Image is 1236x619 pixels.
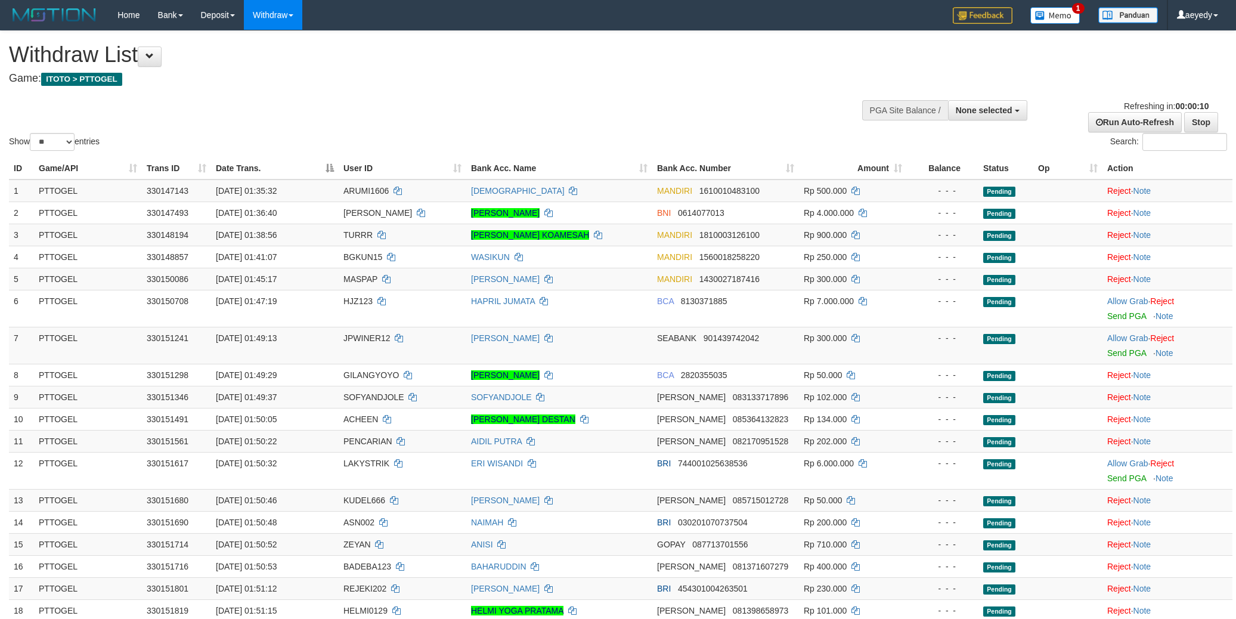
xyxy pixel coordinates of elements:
span: 330151346 [147,392,188,402]
span: [DATE] 01:36:40 [216,208,277,218]
td: PTTOGEL [34,224,142,246]
span: 330151716 [147,562,188,571]
div: - - - [912,413,974,425]
th: ID [9,157,34,179]
div: - - - [912,251,974,263]
a: Send PGA [1107,311,1146,321]
span: [DATE] 01:35:32 [216,186,277,196]
a: SOFYANDJOLE [471,392,532,402]
div: - - - [912,391,974,403]
span: Copy 1560018258220 to clipboard [699,252,760,262]
td: 14 [9,511,34,533]
td: · [1102,290,1232,327]
span: · [1107,459,1150,468]
span: 330147143 [147,186,188,196]
a: [PERSON_NAME] [471,208,540,218]
a: Note [1156,473,1173,483]
a: Note [1133,370,1151,380]
td: · [1102,224,1232,246]
a: Allow Grab [1107,459,1148,468]
span: Rp 101.000 [804,606,847,615]
span: Rp 50.000 [804,370,842,380]
td: · [1102,246,1232,268]
span: 330150086 [147,274,188,284]
span: GILANGYOYO [343,370,399,380]
span: None selected [956,106,1012,115]
a: Reject [1107,370,1131,380]
label: Show entries [9,133,100,151]
td: · [1102,268,1232,290]
td: 13 [9,489,34,511]
td: PTTOGEL [34,533,142,555]
span: ASN002 [343,518,374,527]
span: 330151801 [147,584,188,593]
a: Note [1133,392,1151,402]
td: PTTOGEL [34,577,142,599]
td: PTTOGEL [34,202,142,224]
span: Rp 102.000 [804,392,847,402]
img: MOTION_logo.png [9,6,100,24]
a: Note [1133,414,1151,424]
a: Stop [1184,112,1218,132]
a: WASIKUN [471,252,510,262]
a: Reject [1107,230,1131,240]
th: Bank Acc. Name: activate to sort column ascending [466,157,652,179]
div: - - - [912,494,974,506]
span: TURRR [343,230,373,240]
span: Pending [983,253,1015,263]
td: · [1102,408,1232,430]
td: PTTOGEL [34,430,142,452]
a: Send PGA [1107,473,1146,483]
span: BRI [657,459,671,468]
span: [DATE] 01:50:48 [216,518,277,527]
span: Rp 4.000.000 [804,208,854,218]
a: Note [1133,496,1151,505]
a: Send PGA [1107,348,1146,358]
a: Reject [1107,540,1131,549]
div: - - - [912,295,974,307]
span: [PERSON_NAME] [657,496,726,505]
span: Copy 085715012728 to clipboard [733,496,788,505]
div: - - - [912,185,974,197]
label: Search: [1110,133,1227,151]
span: Copy 2820355035 to clipboard [681,370,727,380]
span: [DATE] 01:50:32 [216,459,277,468]
th: Balance [907,157,978,179]
span: [DATE] 01:50:52 [216,540,277,549]
span: 1 [1072,3,1085,14]
td: 12 [9,452,34,489]
a: [PERSON_NAME] [471,584,540,593]
td: 17 [9,577,34,599]
span: 330150708 [147,296,188,306]
span: · [1107,333,1150,343]
td: · [1102,327,1232,364]
a: Allow Grab [1107,296,1148,306]
span: Copy 082170951528 to clipboard [733,437,788,446]
h4: Game: [9,73,812,85]
div: PGA Site Balance / [862,100,948,120]
td: PTTOGEL [34,290,142,327]
a: BAHARUDDIN [471,562,526,571]
span: [DATE] 01:47:19 [216,296,277,306]
td: PTTOGEL [34,555,142,577]
a: [PERSON_NAME] DESTAN [471,414,575,424]
a: Reject [1107,584,1131,593]
span: 330147493 [147,208,188,218]
span: 330151241 [147,333,188,343]
span: Pending [983,584,1015,595]
a: [PERSON_NAME] [471,274,540,284]
span: [DATE] 01:49:13 [216,333,277,343]
a: Reject [1107,562,1131,571]
span: 330151714 [147,540,188,549]
a: Note [1133,606,1151,615]
span: [PERSON_NAME] [657,414,726,424]
a: Note [1133,518,1151,527]
td: · [1102,577,1232,599]
span: 330151298 [147,370,188,380]
span: Rp 250.000 [804,252,847,262]
a: [PERSON_NAME] [471,370,540,380]
div: - - - [912,583,974,595]
span: Copy 1810003126100 to clipboard [699,230,760,240]
span: Copy 8130371885 to clipboard [681,296,727,306]
span: [DATE] 01:49:29 [216,370,277,380]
